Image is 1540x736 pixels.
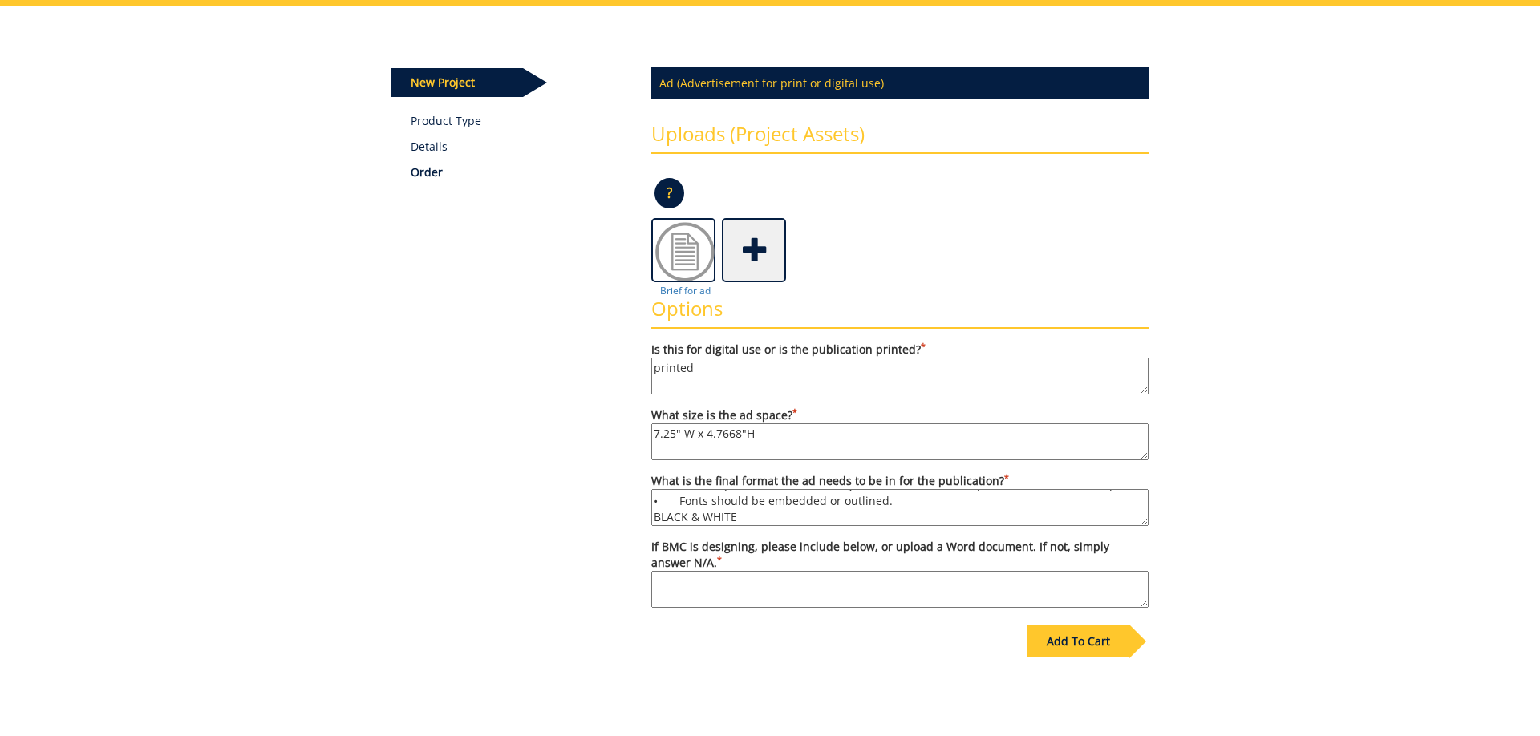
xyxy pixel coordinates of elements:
[411,113,628,129] a: Product Type
[651,358,1149,394] textarea: Is this for digital use or is the publication printed?*
[1027,625,1129,657] div: Add To Cart
[651,489,1149,526] textarea: What is the final format the ad needs to be in for the publication?*
[411,139,628,155] p: Details
[654,178,684,208] p: ?
[651,342,1149,394] label: Is this for digital use or is the publication printed?
[653,220,717,284] img: Doc2.png
[651,423,1149,460] textarea: What size is the ad space?*
[651,571,1149,608] textarea: If BMC is designing, please include below, or upload a Word document. If not, simply answer N/A.*
[651,473,1149,526] label: What is the final format the ad needs to be in for the publication?
[651,407,1149,460] label: What size is the ad space?
[651,298,1149,329] h3: Options
[391,68,523,97] p: New Project
[651,539,1149,608] label: If BMC is designing, please include below, or upload a Word document. If not, simply answer N/A.
[651,67,1149,99] p: Ad (Advertisement for print or digital use)
[651,123,1149,154] h3: Uploads (Project Assets)
[411,164,628,180] p: Order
